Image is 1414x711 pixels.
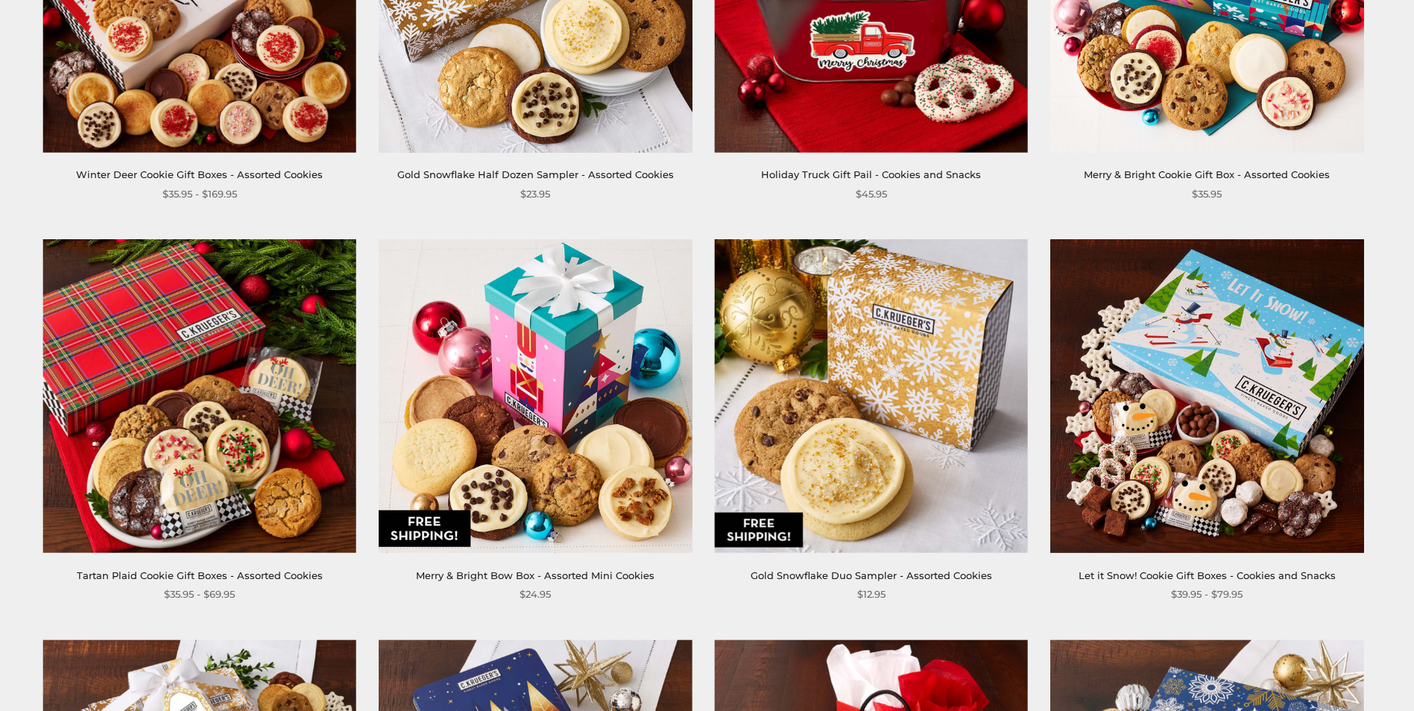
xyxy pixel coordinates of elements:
a: Tartan Plaid Cookie Gift Boxes - Assorted Cookies [77,569,323,581]
img: Tartan Plaid Cookie Gift Boxes - Assorted Cookies [42,239,356,553]
a: Merry & Bright Bow Box - Assorted Mini Cookies [416,569,654,581]
span: $39.95 - $79.95 [1171,587,1243,602]
span: $35.95 - $69.95 [164,587,235,602]
a: Merry & Bright Cookie Gift Box - Assorted Cookies [1084,168,1330,180]
img: Gold Snowflake Duo Sampler - Assorted Cookies [714,239,1028,553]
a: Gold Snowflake Duo Sampler - Assorted Cookies [751,569,992,581]
span: $23.95 [520,186,550,202]
a: Let it Snow! Cookie Gift Boxes - Cookies and Snacks [1079,569,1336,581]
a: Holiday Truck Gift Pail - Cookies and Snacks [761,168,981,180]
img: Let it Snow! Cookie Gift Boxes - Cookies and Snacks [1050,239,1364,553]
a: Winter Deer Cookie Gift Boxes - Assorted Cookies [76,168,323,180]
a: Gold Snowflake Half Dozen Sampler - Assorted Cookies [397,168,674,180]
span: $35.95 - $169.95 [162,186,237,202]
span: $12.95 [857,587,886,602]
span: $24.95 [520,587,551,602]
span: $45.95 [856,186,887,202]
span: $35.95 [1192,186,1222,202]
img: Merry & Bright Bow Box - Assorted Mini Cookies [379,239,692,553]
